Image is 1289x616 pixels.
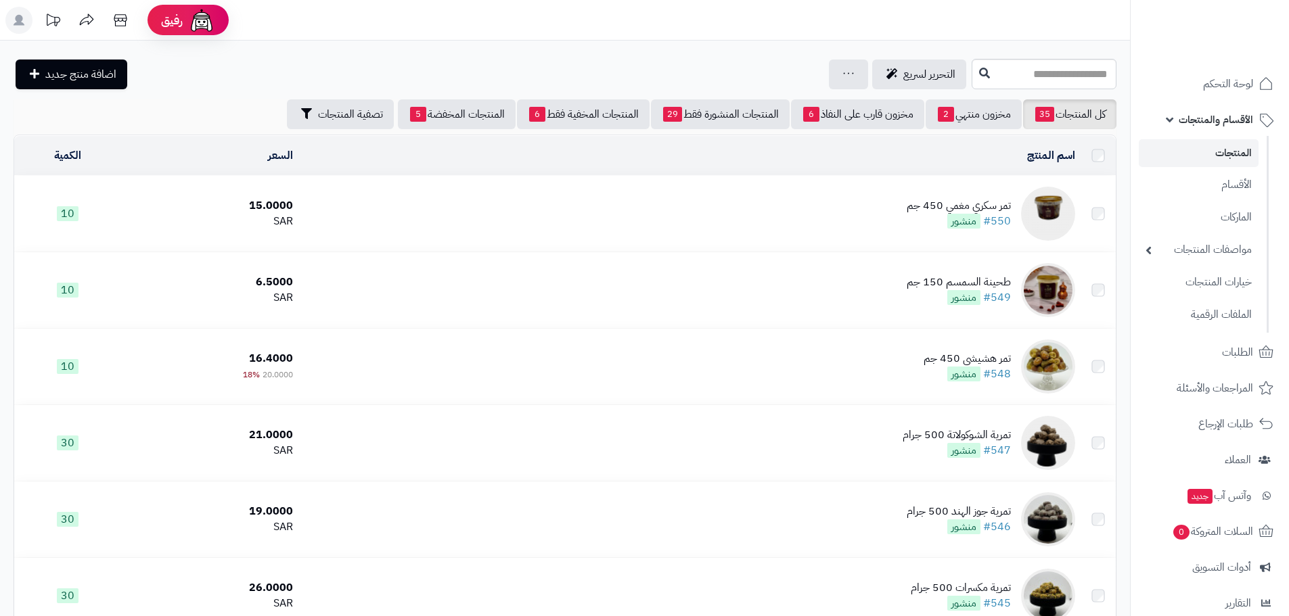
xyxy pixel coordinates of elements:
[907,275,1011,290] div: طحينة السمسم 150 جم
[1035,107,1054,122] span: 35
[1173,525,1190,540] span: 0
[263,369,293,381] span: 20.0000
[126,580,293,596] div: 26.0000
[1021,492,1075,546] img: تمرية جوز الهند 500 جرام
[1139,515,1281,548] a: السلات المتروكة0
[1139,268,1259,297] a: خيارات المنتجات
[268,147,293,164] a: السعر
[54,147,81,164] a: الكمية
[1023,99,1116,129] a: كل المنتجات35
[529,107,545,122] span: 6
[983,519,1011,535] a: #546
[947,443,980,458] span: منشور
[45,66,116,82] span: اضافة منتج جديد
[1021,263,1075,317] img: طحينة السمسم 150 جم
[1139,68,1281,100] a: لوحة التحكم
[57,512,78,527] span: 30
[1225,594,1251,613] span: التقارير
[907,198,1011,214] div: تمر سكري مغمي 450 جم
[57,283,78,298] span: 10
[1139,139,1259,167] a: المنتجات
[1197,38,1276,66] img: logo-2.png
[249,350,293,366] span: 16.4000
[398,99,516,129] a: المنتجات المخفضة5
[1021,187,1075,241] img: تمر سكري مغمي 450 جم
[1139,170,1259,199] a: الأقسام
[1139,479,1281,512] a: وآتس آبجديد
[188,7,215,34] img: ai-face.png
[907,504,1011,519] div: تمرية جوز الهند 500 جرام
[924,351,1011,366] div: تمر هشيشي 450 جم
[983,366,1011,382] a: #548
[57,435,78,450] span: 30
[126,214,293,229] div: SAR
[938,107,954,122] span: 2
[1139,203,1259,232] a: الماركات
[1139,408,1281,440] a: طلبات الإرجاع
[983,442,1011,458] a: #547
[16,60,127,89] a: اضافة منتج جديد
[903,427,1011,443] div: تمرية الشوكولاتة 500 جرام
[947,596,980,611] span: منشور
[1139,551,1281,584] a: أدوات التسويق
[126,504,293,519] div: 19.0000
[1139,300,1259,329] a: الملفات الرقمية
[903,66,955,82] span: التحرير لسريع
[57,206,78,221] span: 10
[1222,343,1253,362] span: الطلبات
[1225,450,1251,469] span: العملاء
[947,214,980,229] span: منشور
[1192,558,1251,577] span: أدوات التسويق
[1139,336,1281,369] a: الطلبات
[947,290,980,305] span: منشور
[803,107,819,122] span: 6
[1139,235,1259,264] a: مواصفات المنتجات
[911,580,1011,596] div: تمرية مكسرات 500 جرام
[126,290,293,306] div: SAR
[318,106,383,122] span: تصفية المنتجات
[36,7,70,37] a: تحديثات المنصة
[243,369,260,381] span: 18%
[947,366,980,381] span: منشور
[1203,74,1253,93] span: لوحة التحكم
[126,519,293,535] div: SAR
[126,443,293,458] div: SAR
[161,12,183,28] span: رفيق
[947,519,980,534] span: منشور
[126,596,293,611] div: SAR
[126,427,293,443] div: 21.0000
[1139,444,1281,476] a: العملاء
[872,60,966,89] a: التحرير لسريع
[57,359,78,374] span: 10
[1021,339,1075,394] img: تمر هشيشي 450 جم
[1172,522,1253,541] span: السلات المتروكة
[1027,147,1075,164] a: اسم المنتج
[1021,416,1075,470] img: تمرية الشوكولاتة 500 جرام
[126,198,293,214] div: 15.0000
[983,289,1011,306] a: #549
[1139,372,1281,404] a: المراجعات والأسئلة
[1186,486,1251,505] span: وآتس آب
[651,99,790,129] a: المنتجات المنشورة فقط29
[126,275,293,290] div: 6.5000
[1188,489,1213,504] span: جديد
[57,588,78,603] span: 30
[926,99,1022,129] a: مخزون منتهي2
[287,99,394,129] button: تصفية المنتجات
[1179,110,1253,129] span: الأقسام والمنتجات
[1198,414,1253,433] span: طلبات الإرجاع
[1177,379,1253,398] span: المراجعات والأسئلة
[410,107,426,122] span: 5
[983,595,1011,611] a: #545
[663,107,682,122] span: 29
[791,99,924,129] a: مخزون قارب على النفاذ6
[983,213,1011,229] a: #550
[517,99,650,129] a: المنتجات المخفية فقط6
